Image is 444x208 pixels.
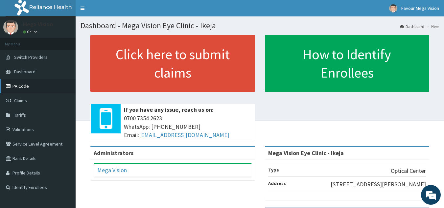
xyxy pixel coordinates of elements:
[391,167,426,175] p: Optical Center
[425,24,439,29] li: Here
[139,131,229,139] a: [EMAIL_ADDRESS][DOMAIN_NAME]
[23,30,39,34] a: Online
[265,35,430,92] a: How to Identify Enrollees
[400,24,424,29] a: Dashboard
[81,21,439,30] h1: Dashboard - Mega Vision Eye Clinic - Ikeja
[14,54,48,60] span: Switch Providers
[124,114,252,139] span: 0700 7354 2623 WhatsApp: [PHONE_NUMBER] Email:
[124,106,214,113] b: If you have any issue, reach us on:
[14,69,35,75] span: Dashboard
[268,167,279,173] b: Type
[94,149,133,157] b: Administrators
[23,21,53,27] p: Mega Vision
[3,20,18,35] img: User Image
[14,112,26,118] span: Tariffs
[90,35,255,92] a: Click here to submit claims
[268,180,286,186] b: Address
[401,5,439,11] span: Favour Mega Vision
[389,4,397,12] img: User Image
[97,166,127,174] a: Mega Vision
[268,149,344,157] strong: Mega Vision Eye Clinic - Ikeja
[331,180,426,189] p: [STREET_ADDRESS][PERSON_NAME]
[14,98,27,104] span: Claims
